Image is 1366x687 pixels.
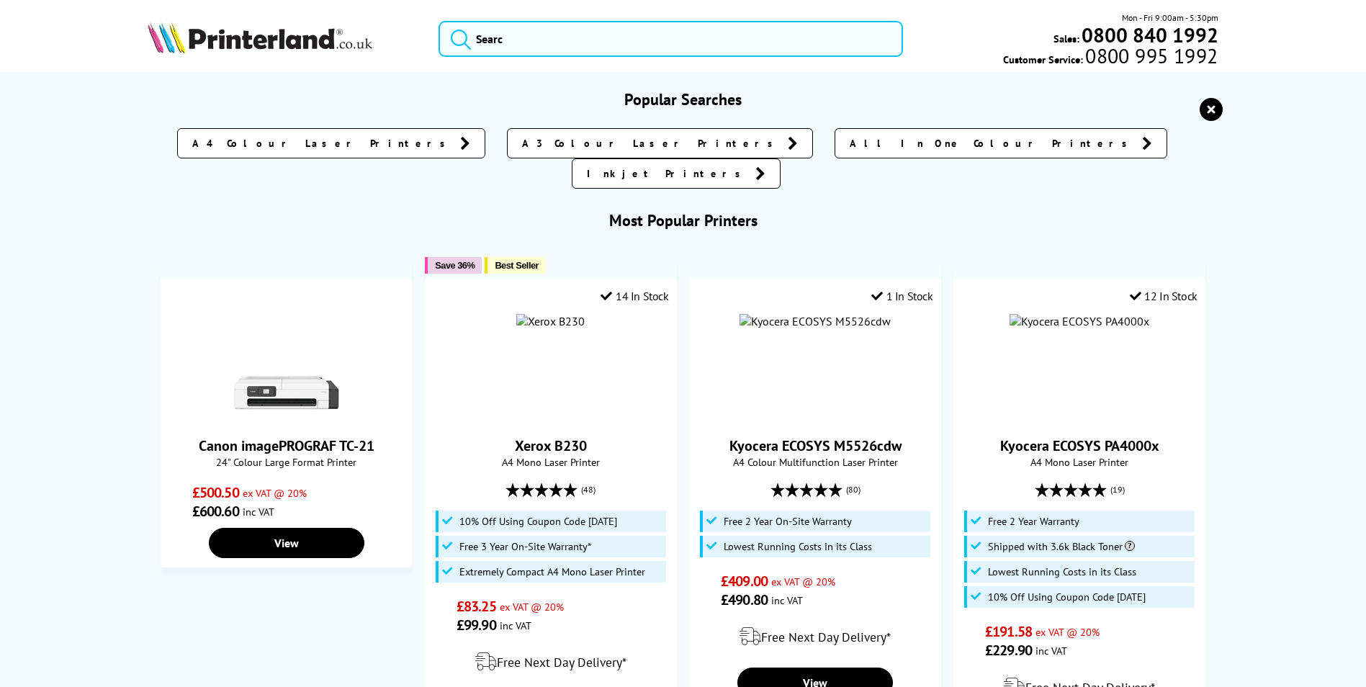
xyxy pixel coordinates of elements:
[507,128,813,158] a: A3 Colour Laser Printers
[233,410,341,425] a: Canon imagePROGRAF TC-21
[495,260,539,271] span: Best Seller
[1122,11,1218,24] span: Mon - Fri 9:00am - 5:30pm
[435,260,475,271] span: Save 36%
[439,21,903,57] input: Searc
[243,486,307,500] span: ex VAT @ 20%
[572,158,781,189] a: Inkjet Printers
[697,616,933,657] div: modal_delivery
[985,622,1032,641] span: £191.58
[522,136,781,151] span: A3 Colour Laser Printers
[1082,22,1218,48] b: 0800 840 1992
[871,289,933,303] div: 1 In Stock
[148,22,372,53] img: Printerland Logo
[209,528,364,558] a: View
[1000,436,1159,455] a: Kyocera ECOSYS PA4000x
[1110,476,1125,503] span: (19)
[724,541,872,552] span: Lowest Running Costs in its Class
[740,314,891,328] img: Kyocera ECOSYS M5526cdw
[457,616,496,634] span: £99.90
[192,136,453,151] span: A4 Colour Laser Printers
[581,476,596,503] span: (48)
[459,541,591,552] span: Free 3 Year On-Site Warranty*
[457,597,496,616] span: £83.25
[1083,49,1218,63] span: 0800 995 1992
[1003,49,1218,66] span: Customer Service:
[601,289,668,303] div: 14 In Stock
[697,455,933,469] span: A4 Colour Multifunction Laser Printer
[850,136,1135,151] span: All In One Colour Printers
[199,436,374,455] a: Canon imagePROGRAF TC-21
[771,593,803,607] span: inc VAT
[988,566,1136,578] span: Lowest Running Costs in its Class
[515,436,587,455] a: Xerox B230
[587,166,748,181] span: Inkjet Printers
[233,314,341,422] img: Canon imagePROGRAF TC-21
[985,641,1032,660] span: £229.90
[988,541,1135,552] span: Shipped with 3.6k Black Toner
[485,257,546,274] button: Best Seller
[433,455,668,469] span: A4 Mono Laser Printer
[148,89,1218,109] h3: Popular Searches
[459,566,645,578] span: Extremely Compact A4 Mono Laser Printer
[961,455,1197,469] span: A4 Mono Laser Printer
[721,591,768,609] span: £490.80
[729,436,902,455] a: Kyocera ECOSYS M5526cdw
[148,210,1218,230] h3: Most Popular Printers
[988,516,1079,527] span: Free 2 Year Warranty
[835,128,1167,158] a: All In One Colour Printers
[988,591,1146,603] span: 10% Off Using Coupon Code [DATE]
[177,128,485,158] a: A4 Colour Laser Printers
[1010,314,1149,328] img: Kyocera ECOSYS PA4000x
[846,476,861,503] span: (80)
[168,455,404,469] span: 24" Colour Large Format Printer
[1130,289,1198,303] div: 12 In Stock
[1035,625,1100,639] span: ex VAT @ 20%
[425,257,482,274] button: Save 36%
[433,642,668,682] div: modal_delivery
[192,502,239,521] span: £600.60
[459,516,617,527] span: 10% Off Using Coupon Code [DATE]
[500,600,564,614] span: ex VAT @ 20%
[724,516,852,527] span: Free 2 Year On-Site Warranty
[1053,32,1079,45] span: Sales:
[721,572,768,591] span: £409.00
[192,483,239,502] span: £500.50
[771,575,835,588] span: ex VAT @ 20%
[1079,28,1218,42] a: 0800 840 1992
[516,314,585,328] img: Xerox B230
[243,505,274,518] span: inc VAT
[1035,644,1067,657] span: inc VAT
[148,22,421,56] a: Printerland Logo
[500,619,531,632] span: inc VAT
